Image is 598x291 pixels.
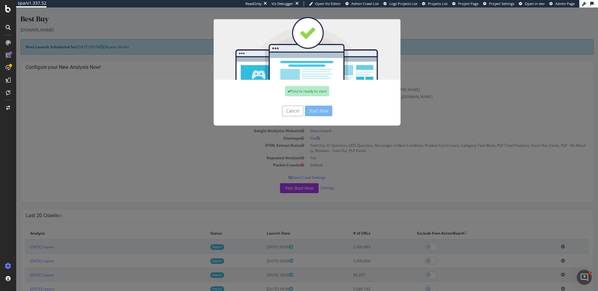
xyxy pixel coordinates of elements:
[345,1,379,6] a: Admin Crawl List
[452,1,478,6] a: Project Page
[383,1,417,6] a: Logs Projects List
[269,79,313,89] div: You're ready to start
[428,1,448,6] span: Projects List
[422,1,448,6] a: Projects List
[519,1,545,6] a: Open in dev
[483,1,514,6] a: Project Settings
[272,1,294,6] div: Viz Debugger:
[555,1,575,6] span: Admin Page
[351,1,379,6] span: Admin Crawl List
[315,1,341,6] span: Open Viz Editor
[266,98,287,109] button: Cancel
[525,1,545,6] span: Open in dev
[16,7,598,291] iframe: To enrich screen reader interactions, please activate Accessibility in Grammarly extension settings
[309,1,341,6] a: Open Viz Editor
[577,270,592,285] iframe: Intercom live chat
[389,1,417,6] span: Logs Projects List
[197,9,384,72] img: You're all set!
[549,1,575,6] a: Admin Page
[489,1,514,6] span: Project Settings
[245,1,262,6] div: ReadOnly:
[458,1,478,6] span: Project Page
